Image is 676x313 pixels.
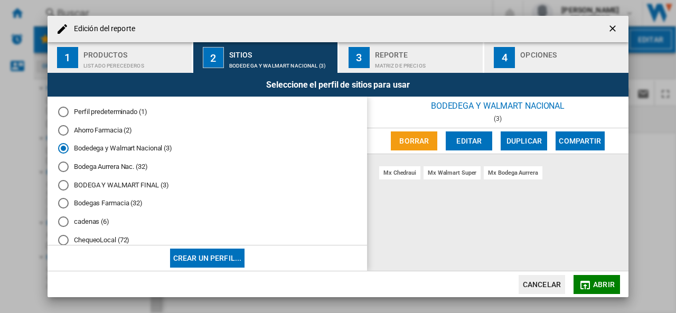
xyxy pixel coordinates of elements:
[446,131,492,150] button: Editar
[57,47,78,68] div: 1
[375,58,479,69] div: Matriz de precios
[484,166,542,179] div: mx bodega aurrera
[58,107,356,117] md-radio-button: Perfil predeterminado (1)
[379,166,420,179] div: mx chedraui
[501,131,547,150] button: Duplicar
[193,42,339,73] button: 2 Sitios Bodedega y Walmart Nacional (3)
[519,275,565,294] button: Cancelar
[494,47,515,68] div: 4
[367,115,628,122] div: (3)
[520,46,624,58] div: Opciones
[484,42,628,73] button: 4 Opciones
[170,249,245,268] button: Crear un perfil...
[229,58,333,69] div: Bodedega y Walmart Nacional (3)
[58,180,356,190] md-radio-button: BODEGA Y WALMART FINAL (3)
[229,46,333,58] div: Sitios
[48,42,193,73] button: 1 Productos Listado Perecederos
[58,144,356,154] md-radio-button: Bodedega y Walmart Nacional (3)
[58,125,356,135] md-radio-button: Ahorro Farmacia (2)
[69,24,135,34] h4: Edición del reporte
[574,275,620,294] button: Abrir
[391,131,437,150] button: Borrar
[58,217,356,227] md-radio-button: cadenas (6)
[424,166,481,179] div: mx walmart super
[556,131,604,150] button: Compartir
[339,42,484,73] button: 3 Reporte Matriz de precios
[48,73,628,97] div: Seleccione el perfil de sitios para usar
[593,280,615,289] span: Abrir
[349,47,370,68] div: 3
[58,162,356,172] md-radio-button: Bodega Aurrera Nac. (32)
[58,235,356,245] md-radio-button: ChequeoLocal (72)
[58,198,356,208] md-radio-button: Bodegas Farmacia (32)
[83,46,187,58] div: Productos
[375,46,479,58] div: Reporte
[203,47,224,68] div: 2
[603,18,624,40] button: getI18NText('BUTTONS.CLOSE_DIALOG')
[83,58,187,69] div: Listado Perecederos
[607,23,620,36] ng-md-icon: getI18NText('BUTTONS.CLOSE_DIALOG')
[367,97,628,115] div: Bodedega y Walmart Nacional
